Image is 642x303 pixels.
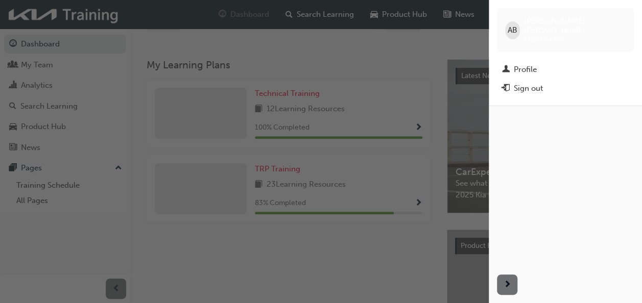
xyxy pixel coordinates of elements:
span: exit-icon [502,84,510,93]
span: man-icon [502,65,510,74]
span: kau85045d2 [524,35,564,44]
a: Profile [497,60,634,79]
div: Profile [514,64,537,75]
span: AB [508,24,517,36]
span: [PERSON_NAME] [PERSON_NAME] [524,16,626,35]
button: Sign out [497,79,634,98]
span: next-icon [504,279,511,291]
div: Sign out [514,83,543,94]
